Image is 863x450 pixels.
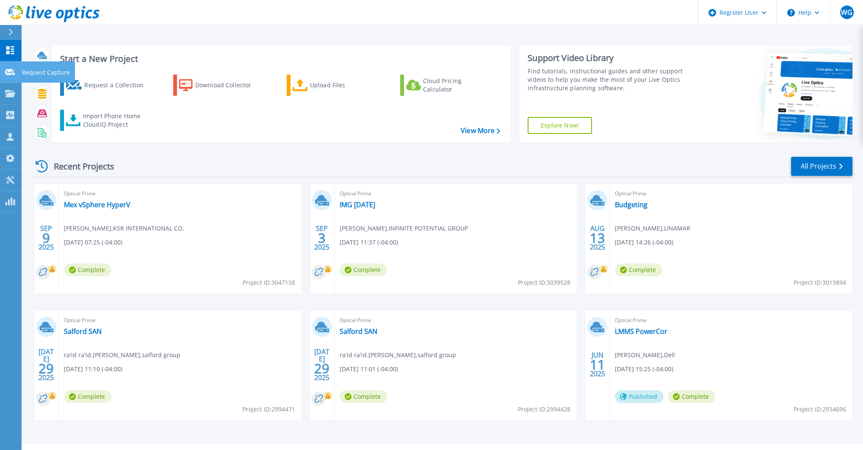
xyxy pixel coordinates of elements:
span: Complete [64,264,111,276]
span: [DATE] 07:25 (-04:00) [64,238,122,247]
a: Mex vSphere HyperV [64,200,130,209]
span: [DATE] 15:25 (-04:00) [615,364,673,374]
div: JUN 2025 [589,349,606,380]
span: Optical Prime [340,316,572,325]
div: Find tutorials, instructional guides and other support videos to help you make the most of your L... [528,67,698,92]
span: [PERSON_NAME] , LINAMAR [615,224,690,233]
div: Recent Projects [33,156,126,177]
span: 29 [314,365,329,372]
a: Request a Collection [60,75,155,96]
div: SEP 2025 [38,222,54,253]
span: ra'id ra'id.[PERSON_NAME] , salford group [64,350,180,360]
h3: Start a New Project [60,54,500,64]
span: Complete [340,264,387,276]
span: Optical Prime [340,189,572,198]
span: 9 [42,234,50,242]
div: [DATE] 2025 [38,349,54,380]
a: Upload Files [287,75,381,96]
span: Optical Prime [64,189,296,198]
span: 11 [590,361,605,368]
a: Budgeting [615,200,647,209]
a: All Projects [791,157,852,176]
p: Request Capture [22,61,70,83]
span: Project ID: 2994428 [518,405,570,414]
span: Project ID: 3039528 [518,278,570,287]
span: [DATE] 11:10 (-04:00) [64,364,122,374]
a: Salford SAN [340,327,377,336]
a: LMMS PowerCor [615,327,667,336]
div: Support Video Library [528,53,698,64]
span: [DATE] 14:26 (-04:00) [615,238,673,247]
span: 29 [39,365,54,372]
span: Optical Prime [64,316,296,325]
div: Cloud Pricing Calculator [423,77,491,94]
span: Complete [340,390,387,403]
span: Project ID: 2994471 [243,405,295,414]
a: View More [461,127,500,135]
span: WG [841,9,852,16]
span: [PERSON_NAME] , INFINITE POTENTIAL GROUP [340,224,468,233]
span: Optical Prime [615,189,847,198]
span: [DATE] 11:01 (-04:00) [340,364,398,374]
span: ra'id ra'id.[PERSON_NAME] , salford group [340,350,456,360]
span: 3 [318,234,326,242]
a: Explore Now! [528,117,592,134]
span: [PERSON_NAME] , Dell [615,350,675,360]
span: Complete [64,390,111,403]
span: Optical Prime [615,316,847,325]
div: Download Collector [195,77,263,94]
span: Project ID: 2934696 [794,405,846,414]
span: [DATE] 11:37 (-04:00) [340,238,398,247]
a: IMG [DATE] [340,200,375,209]
span: Project ID: 3013894 [794,278,846,287]
div: Upload Files [310,77,378,94]
div: Import Phone Home CloudIQ Project [83,112,149,129]
span: [PERSON_NAME] , KSR INTERNATIONAL CO. [64,224,184,233]
span: Complete [615,264,662,276]
span: Complete [668,390,715,403]
div: Request a Collection [84,77,152,94]
a: Cloud Pricing Calculator [400,75,495,96]
div: SEP 2025 [314,222,330,253]
a: Download Collector [173,75,268,96]
a: Salford SAN [64,327,102,336]
div: [DATE] 2025 [314,349,330,380]
div: AUG 2025 [589,222,606,253]
span: Project ID: 3047158 [243,278,295,287]
span: Published [615,390,664,403]
span: 13 [590,234,605,242]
